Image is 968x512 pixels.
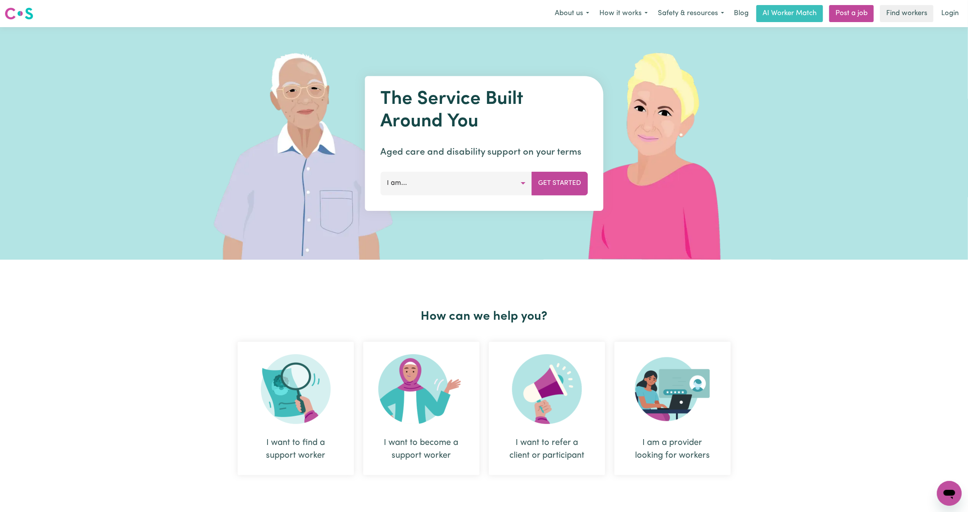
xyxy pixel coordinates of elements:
[756,5,823,22] a: AI Worker Match
[594,5,653,22] button: How it works
[614,342,731,475] div: I am a provider looking for workers
[380,145,588,159] p: Aged care and disability support on your terms
[937,5,963,22] a: Login
[378,354,464,424] img: Become Worker
[5,5,33,22] a: Careseekers logo
[635,354,710,424] img: Provider
[382,436,461,462] div: I want to become a support worker
[633,436,712,462] div: I am a provider looking for workers
[507,436,587,462] div: I want to refer a client or participant
[489,342,605,475] div: I want to refer a client or participant
[380,172,532,195] button: I am...
[531,172,588,195] button: Get Started
[653,5,729,22] button: Safety & resources
[380,88,588,133] h1: The Service Built Around You
[5,7,33,21] img: Careseekers logo
[363,342,480,475] div: I want to become a support worker
[261,354,331,424] img: Search
[829,5,874,22] a: Post a job
[937,481,962,506] iframe: Button to launch messaging window, conversation in progress
[233,309,735,324] h2: How can we help you?
[256,436,335,462] div: I want to find a support worker
[729,5,753,22] a: Blog
[512,354,582,424] img: Refer
[238,342,354,475] div: I want to find a support worker
[880,5,933,22] a: Find workers
[550,5,594,22] button: About us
